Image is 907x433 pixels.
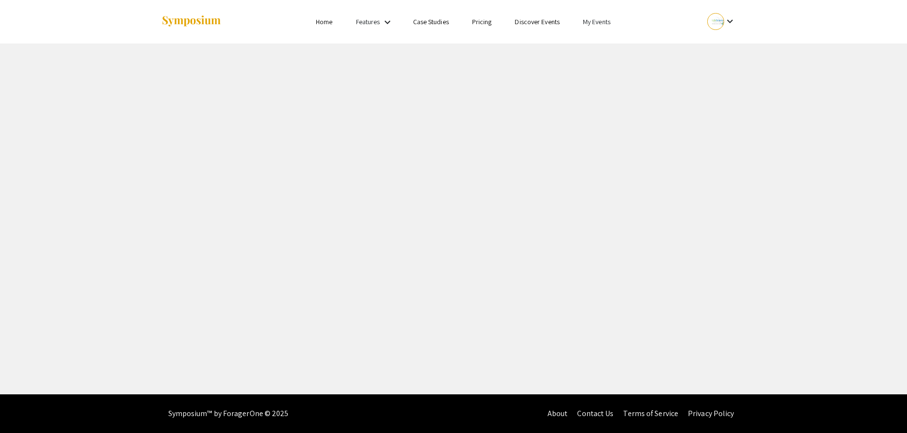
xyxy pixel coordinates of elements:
[316,17,332,26] a: Home
[161,15,222,28] img: Symposium by ForagerOne
[688,408,734,419] a: Privacy Policy
[697,11,746,32] button: Expand account dropdown
[724,15,736,27] mat-icon: Expand account dropdown
[623,408,678,419] a: Terms of Service
[413,17,449,26] a: Case Studies
[168,394,289,433] div: Symposium™ by ForagerOne © 2025
[548,408,568,419] a: About
[515,17,560,26] a: Discover Events
[472,17,492,26] a: Pricing
[577,408,613,419] a: Contact Us
[382,16,393,28] mat-icon: Expand Features list
[583,17,610,26] a: My Events
[7,390,41,426] iframe: Chat
[356,17,380,26] a: Features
